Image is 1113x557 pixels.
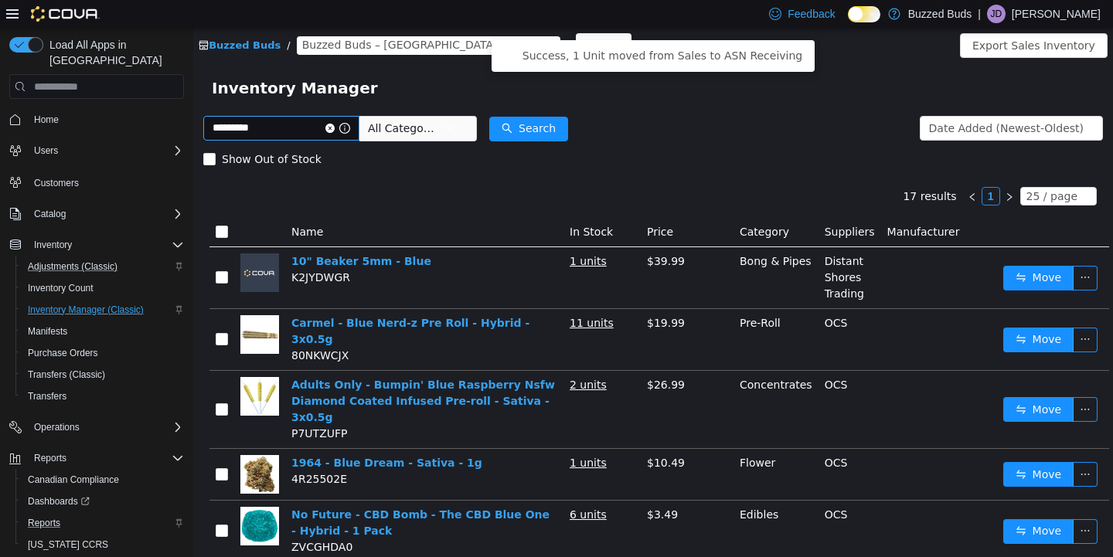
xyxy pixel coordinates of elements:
span: / [94,12,97,23]
span: Manifests [28,325,67,338]
button: icon: swapMove [810,369,881,394]
span: OCS [631,289,655,301]
div: Sales [391,5,420,29]
button: icon: swapMove [810,300,881,324]
button: Reports [28,449,73,467]
p: [PERSON_NAME] [1012,5,1101,23]
span: 80NKWCJX [98,321,155,334]
td: Bong & Pipes [540,219,625,281]
span: Users [34,144,58,157]
button: [US_STATE] CCRS [15,534,190,555]
li: 1 [788,159,807,178]
button: Transfers [15,385,190,407]
a: icon: shopBuzzed Buds [5,12,87,23]
button: Users [3,140,190,161]
button: icon: ellipsis [880,300,904,324]
button: Catalog [28,205,72,223]
a: Dashboards [15,491,190,512]
span: ZVCGHDA0 [98,513,159,525]
u: 11 units [376,289,420,301]
td: Pre-Roll [540,281,625,343]
a: 1 [789,160,806,177]
a: Canadian Compliance [22,470,125,489]
button: Operations [3,416,190,438]
img: Carmel - Blue Nerd-z Pre Roll - Hybrid - 3x0.5g hero shot [47,287,86,326]
span: Catalog [28,205,184,223]
i: icon: down [887,164,897,175]
u: 2 units [376,351,414,363]
button: icon: ellipsis [880,434,904,459]
span: Inventory Manager (Classic) [22,301,184,319]
a: Adults Only - Bumpin' Blue Raspberry Nsfw Diamond Coated Infused Pre-roll - Sativa - 3x0.5g [98,351,362,396]
p: Buzzed Buds [908,5,972,23]
i: icon: close-circle [132,96,141,105]
button: icon: swapMove [810,238,881,263]
span: JD [991,5,1002,23]
img: Adults Only - Bumpin' Blue Raspberry Nsfw Diamond Coated Infused Pre-roll - Sativa - 3x0.5g hero ... [47,349,86,388]
a: [US_STATE] CCRS [22,535,114,554]
span: Dark Mode [848,22,849,23]
span: Home [28,110,184,129]
button: Operations [28,418,86,436]
i: icon: right [812,165,821,174]
button: Inventory [3,234,190,256]
span: Distant Shores Trading [631,227,671,272]
span: Inventory Count [28,282,94,294]
button: Home [3,108,190,131]
span: $3.49 [454,481,485,493]
span: Operations [34,421,80,433]
a: 10" Beaker 5mm - Blue [98,227,238,239]
span: Reports [34,452,66,464]
li: 17 results [710,159,763,178]
span: Reports [22,514,184,532]
span: Purchase Orders [22,344,184,362]
span: Dashboards [28,495,90,508]
i: icon: shop [5,12,15,22]
button: Inventory [28,236,78,254]
span: Inventory Manager [19,48,194,73]
span: $10.49 [454,429,492,441]
a: Reports [22,514,66,532]
button: Reports [3,447,190,469]
span: P7UTZUFP [98,399,154,412]
i: icon: down [891,96,900,107]
li: Next Page [807,159,825,178]
span: OCS [631,481,655,493]
i: icon: info-circle [146,95,157,106]
img: 1964 - Blue Dream - Sativa - 1g hero shot [47,427,86,466]
button: Inventory Count [15,277,190,299]
span: Manufacturer [694,198,767,210]
button: Reports [15,512,190,534]
span: Adjustments (Classic) [22,257,184,276]
span: Operations [28,418,184,436]
button: Adjustments (Classic) [15,256,190,277]
span: Inventory [34,239,72,251]
span: Transfers [28,390,66,402]
button: icon: swapMove [810,434,881,459]
button: icon: swapMove [810,491,881,516]
span: Buzzed Buds – Toronto (Yonge) [109,8,349,25]
a: Transfers (Classic) [22,365,111,384]
span: All Categories [175,93,245,108]
span: Name [98,198,130,210]
i: icon: left [774,165,784,174]
u: 6 units [376,481,414,493]
span: Inventory Manager (Classic) [28,304,144,316]
span: Customers [34,177,79,189]
img: Cova [31,6,100,22]
button: Catalog [3,203,190,225]
button: Inventory Manager (Classic) [15,299,190,321]
span: Category [546,198,596,210]
span: Canadian Compliance [28,474,119,486]
a: Customers [28,174,85,192]
button: Purchase Orders [15,342,190,364]
button: Canadian Compliance [15,469,190,491]
a: Purchase Orders [22,344,104,362]
span: Success, 1 Unit moved from Sales to ASN Receiving [329,22,609,34]
a: No Future - CBD Bomb - The CBD Blue One - Hybrid - 1 Pack [98,481,356,509]
button: Transfers (Classic) [15,364,190,385]
a: 1964 - Blue Dream - Sativa - 1g [98,429,289,441]
a: Adjustments (Classic) [22,257,124,276]
button: icon: ellipsis [880,369,904,394]
span: Price [454,198,480,210]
